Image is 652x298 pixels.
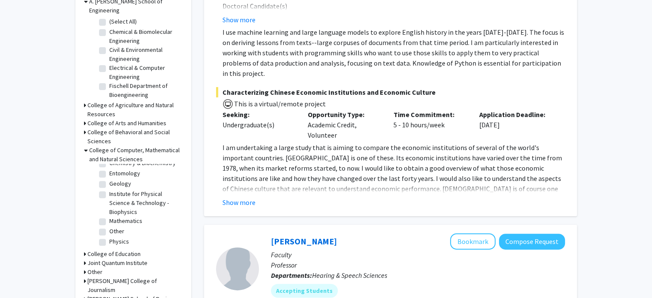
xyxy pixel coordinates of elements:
p: Seeking: [222,109,295,120]
p: I am undertaking a large study that is aiming to compare the economic institutions of several of ... [222,142,565,204]
h3: College of Arts and Humanities [87,119,166,128]
h3: Joint Quantum Institute [87,259,147,268]
p: Faculty [271,250,565,260]
span: This is a virtual/remote project [233,99,326,108]
div: Academic Credit, Volunteer [301,109,387,140]
label: Physics [109,237,129,246]
h3: College of Behavioral and Social Sciences [87,128,183,146]
label: Civil & Environmental Engineering [109,45,180,63]
label: Electrical & Computer Engineering [109,63,180,81]
button: Show more [222,197,255,208]
p: Application Deadline: [479,109,552,120]
label: Fischell Department of Bioengineering [109,81,180,99]
div: Undergraduate(s) [222,120,295,130]
button: Show more [222,15,255,25]
div: 5 - 10 hours/week [387,109,473,140]
p: Opportunity Type: [308,109,381,120]
label: Chemical & Biomolecular Engineering [109,27,180,45]
a: [PERSON_NAME] [271,236,337,247]
p: I use machine learning and large language models to explore English history in the years [DATE]-[... [222,27,565,78]
label: Other [109,227,124,236]
h3: College of Computer, Mathematical and Natural Sciences [89,146,183,164]
span: Hearing & Speech Sciences [312,271,387,280]
h3: [PERSON_NAME] College of Journalism [87,277,183,295]
label: Mathematics [109,217,142,226]
p: Professor [271,260,565,270]
button: Add Rochelle Newman to Bookmarks [450,233,496,250]
iframe: Chat [6,259,36,292]
label: Geology [109,179,131,188]
label: Entomology [109,169,140,178]
button: Compose Request to Rochelle Newman [499,234,565,250]
label: Materials Science & Engineering [109,99,180,117]
div: [DATE] [473,109,559,140]
h3: Other [87,268,102,277]
label: (Select All) [109,17,137,26]
b: Departments: [271,271,312,280]
h3: College of Education [87,250,141,259]
span: Characterizing Chinese Economic Institutions and Economic Culture [216,87,565,97]
mat-chip: Accepting Students [271,284,338,298]
label: Institute for Physical Science & Technology - Biophysics [109,190,180,217]
p: Time Commitment: [394,109,466,120]
h3: College of Agriculture and Natural Resources [87,101,183,119]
